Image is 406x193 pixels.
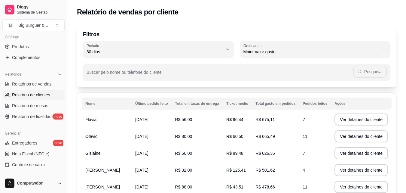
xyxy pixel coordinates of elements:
span: Sistema de Gestão [17,10,62,15]
span: Relatório de fidelidade [12,114,54,120]
button: Ver detalhes do cliente [334,181,388,193]
button: Período30 dias [83,41,234,58]
span: Complementos [12,54,40,61]
button: Ver detalhes do cliente [334,114,388,126]
span: R$ 80,00 [175,134,192,139]
th: Último pedido feito [132,98,172,110]
a: Complementos [2,53,65,62]
span: Maior valor gasto [243,49,380,55]
span: 4 [303,168,305,173]
input: Buscar pelo nome ou telefone do cliente [87,72,353,78]
span: Controle de fiado [12,173,44,179]
th: Nome [82,98,132,110]
span: [DATE] [135,117,148,122]
span: Relatórios [5,72,21,77]
p: Filtros [83,30,390,39]
span: R$ 501,62 [255,168,275,173]
span: Relatórios de vendas [12,81,52,87]
span: R$ 56,00 [175,151,192,156]
span: R$ 626,35 [255,151,275,156]
button: Ordenar porMaior valor gasto [240,41,391,58]
span: 7 [303,117,305,122]
span: B [8,22,14,28]
span: Produtos [12,44,29,50]
span: 11 [303,134,307,139]
button: Select a team [2,19,65,31]
a: Entregadoresnovo [2,138,65,148]
th: Ações [331,98,392,110]
span: Computwdor [17,181,55,186]
span: R$ 675,11 [255,117,275,122]
h2: Relatório de vendas por cliente [77,7,179,17]
span: R$ 478,66 [255,185,275,189]
span: R$ 60,50 [226,134,243,139]
div: Gerenciar [2,129,65,138]
th: Pedidos feitos [299,98,331,110]
span: R$ 56,00 [175,117,192,122]
a: Nota Fiscal (NFC-e) [2,149,65,159]
span: Entregadores [12,140,37,146]
span: R$ 96,44 [226,117,243,122]
span: [DATE] [135,134,148,139]
button: Ver detalhes do cliente [334,164,388,176]
span: R$ 43,51 [226,185,243,189]
span: Relatório de mesas [12,103,48,109]
a: Relatório de mesas [2,101,65,111]
label: Período [87,43,101,48]
a: Relatório de clientes [2,90,65,100]
span: 30 dias [87,49,223,55]
span: R$ 88,00 [175,185,192,189]
label: Ordenar por [243,43,265,48]
span: R$ 32,00 [175,168,192,173]
a: Controle de fiado [2,171,65,180]
th: Total em taxas de entrega [172,98,223,110]
span: R$ 89,48 [226,151,243,156]
span: R$ 125,41 [226,168,246,173]
button: Ver detalhes do cliente [334,130,388,142]
span: [DATE] [135,168,148,173]
span: 7 [303,151,305,156]
span: [PERSON_NAME] [85,168,120,173]
button: Computwdor [2,176,65,191]
span: Relatório de clientes [12,92,50,98]
span: [DATE] [135,151,148,156]
span: Nota Fiscal (NFC-e) [12,151,49,157]
a: Relatório de fidelidadenovo [2,112,65,121]
span: Otávio [85,134,97,139]
span: [DATE] [135,185,148,189]
span: [PERSON_NAME] [85,185,120,189]
span: Gislaine [85,151,101,156]
a: Controle de caixa [2,160,65,170]
span: R$ 665,49 [255,134,275,139]
span: Controle de caixa [12,162,45,168]
span: 11 [303,185,307,189]
a: Relatórios de vendas [2,79,65,89]
th: Ticket médio [223,98,252,110]
div: Big Burguer & ... [18,22,48,28]
span: Flavia [85,117,96,122]
button: Ver detalhes do cliente [334,147,388,159]
span: Diggy [17,5,62,10]
a: Produtos [2,42,65,51]
th: Total gasto em pedidos [252,98,299,110]
div: Catálogo [2,32,65,42]
a: DiggySistema de Gestão [2,2,65,17]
